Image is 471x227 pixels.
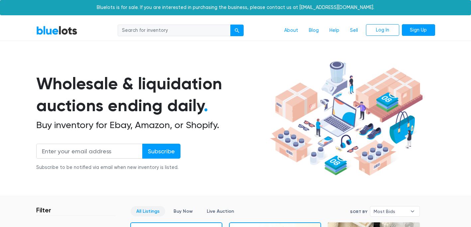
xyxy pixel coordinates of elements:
[168,206,198,216] a: Buy Now
[201,206,240,216] a: Live Auction
[350,209,367,215] label: Sort By
[345,24,363,37] a: Sell
[131,206,165,216] a: All Listings
[402,24,435,36] a: Sign Up
[36,144,143,159] input: Enter your email address
[36,73,268,117] h1: Wholesale & liquidation auctions ending daily
[36,164,180,171] div: Subscribe to be notified via email when new inventory is listed.
[204,96,208,115] span: .
[142,144,180,159] input: Subscribe
[406,206,419,216] b: ▾
[36,119,268,131] h2: Buy inventory for Ebay, Amazon, or Shopify.
[324,24,345,37] a: Help
[279,24,303,37] a: About
[36,26,77,35] a: BlueLots
[374,206,407,216] span: Most Bids
[366,24,399,36] a: Log In
[303,24,324,37] a: Blog
[36,206,51,214] h3: Filter
[118,25,231,37] input: Search for inventory
[268,58,425,179] img: hero-ee84e7d0318cb26816c560f6b4441b76977f77a177738b4e94f68c95b2b83dbb.png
